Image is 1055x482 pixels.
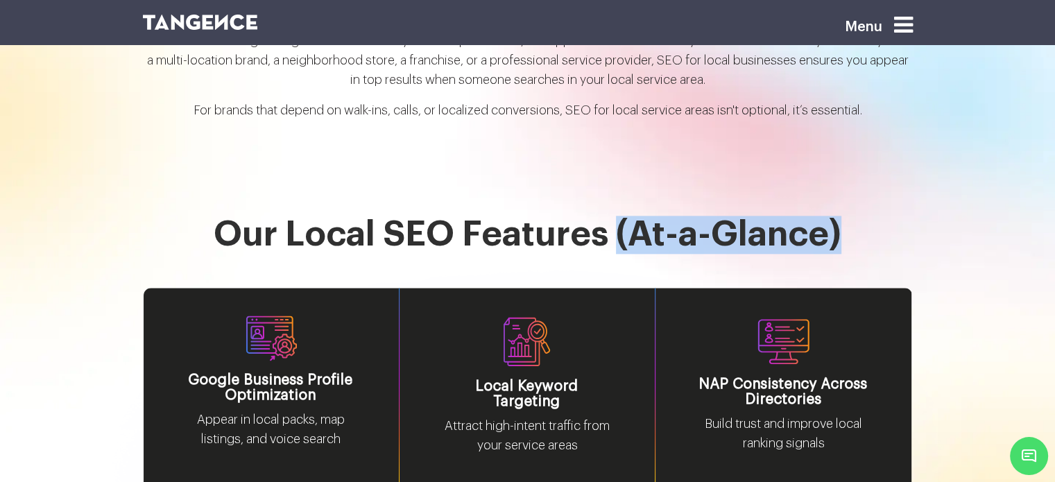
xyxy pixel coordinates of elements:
[441,416,613,466] p: Attract high-intent traffic from your service areas
[245,316,297,361] img: Google%20Business%20Profile.svg
[757,316,809,365] img: NAP_Consistency_Across_Directories.svg
[697,414,870,464] p: Build trust and improve local ranking signals
[185,410,357,460] p: Appear in local packs, map listings, and voice search
[1010,437,1048,475] span: Chat Widget
[143,101,913,131] p: For brands that depend on walk-ins, calls, or localized conversions, SEO for local service areas ...
[185,372,357,403] h3: Google Business Profile Optimization
[697,377,870,407] h3: NAP Consistency Across Directories
[143,15,258,30] img: logo SVG
[441,379,613,409] h3: Local Keyword Targeting
[501,316,553,368] img: Local%20Keyword%20Targeting.svg
[143,216,913,287] h1: Our Local SEO Features (At-a-Glance)
[143,31,913,101] p: Also referred to as geo-targeted SEO or nearby search optimization, this approach is crucial for ...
